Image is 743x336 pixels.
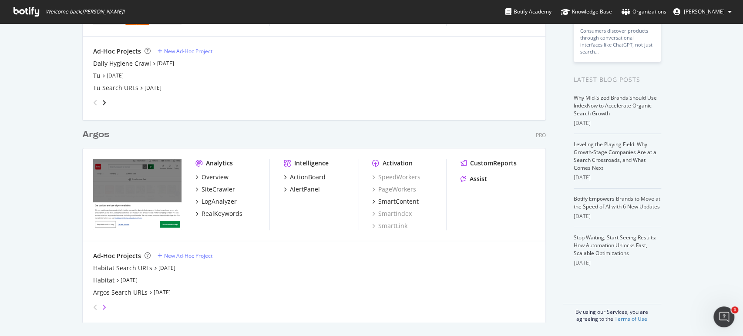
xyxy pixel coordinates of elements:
[561,7,612,16] div: Knowledge Base
[158,264,175,272] a: [DATE]
[574,75,661,84] div: Latest Blog Posts
[461,175,487,183] a: Assist
[372,185,416,194] a: PageWorkers
[164,252,212,259] div: New Ad-Hoc Project
[372,173,420,181] a: SpeedWorkers
[505,7,551,16] div: Botify Academy
[157,60,174,67] a: [DATE]
[93,159,182,229] img: www.argos.co.uk
[574,119,661,127] div: [DATE]
[202,197,237,206] div: LogAnalyzer
[195,209,242,218] a: RealKeywords
[121,276,138,284] a: [DATE]
[46,8,124,15] span: Welcome back, [PERSON_NAME] !
[195,185,235,194] a: SiteCrawler
[82,128,113,141] a: Argos
[372,209,412,218] a: SmartIndex
[574,94,657,117] a: Why Mid-Sized Brands Should Use IndexNow to Accelerate Organic Search Growth
[93,47,141,56] div: Ad-Hoc Projects
[93,288,148,297] a: Argos Search URLs
[93,252,141,260] div: Ad-Hoc Projects
[284,173,326,181] a: ActionBoard
[93,71,101,80] a: Tu
[145,84,161,91] a: [DATE]
[158,47,212,55] a: New Ad-Hoc Project
[615,315,647,323] a: Terms of Use
[107,72,124,79] a: [DATE]
[470,159,517,168] div: CustomReports
[580,27,654,55] div: Consumers discover products through conversational interfaces like ChatGPT, not just search…
[90,96,101,110] div: angle-left
[206,159,233,168] div: Analytics
[202,173,229,181] div: Overview
[154,289,171,296] a: [DATE]
[101,303,107,312] div: angle-right
[93,84,138,92] a: Tu Search URLs
[666,5,739,19] button: [PERSON_NAME]
[93,59,151,68] a: Daily Hygiene Crawl
[195,173,229,181] a: Overview
[93,276,114,285] a: Habitat
[461,159,517,168] a: CustomReports
[574,234,656,257] a: Stop Waiting, Start Seeing Results: How Automation Unlocks Fast, Scalable Optimizations
[158,252,212,259] a: New Ad-Hoc Project
[93,264,152,272] a: Habitat Search URLs
[713,306,734,327] iframe: Intercom live chat
[574,141,656,171] a: Leveling the Playing Field: Why Growth-Stage Companies Are at a Search Crossroads, and What Comes...
[290,185,320,194] div: AlertPanel
[383,159,413,168] div: Activation
[202,209,242,218] div: RealKeywords
[574,259,661,267] div: [DATE]
[574,195,660,210] a: Botify Empowers Brands to Move at the Speed of AI with 6 New Updates
[731,306,738,313] span: 1
[290,173,326,181] div: ActionBoard
[372,222,407,230] a: SmartLink
[284,185,320,194] a: AlertPanel
[195,197,237,206] a: LogAnalyzer
[82,128,109,141] div: Argos
[536,131,546,139] div: Pro
[684,8,725,15] span: Ian Collins
[574,212,661,220] div: [DATE]
[372,197,419,206] a: SmartContent
[101,98,107,107] div: angle-right
[164,47,212,55] div: New Ad-Hoc Project
[574,174,661,181] div: [DATE]
[90,300,101,314] div: angle-left
[622,7,666,16] div: Organizations
[563,304,661,323] div: By using our Services, you are agreeing to the
[202,185,235,194] div: SiteCrawler
[294,159,329,168] div: Intelligence
[470,175,487,183] div: Assist
[378,197,419,206] div: SmartContent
